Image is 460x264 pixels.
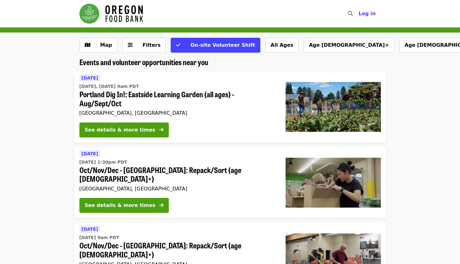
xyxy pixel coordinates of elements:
[82,151,98,156] span: [DATE]
[79,110,276,116] div: [GEOGRAPHIC_DATA], [GEOGRAPHIC_DATA]
[85,42,90,48] i: map icon
[100,42,112,48] span: Map
[286,158,381,208] img: Oct/Nov/Dec - Portland: Repack/Sort (age 8+) organized by Oregon Food Bank
[159,127,164,133] i: arrow-right icon
[74,147,386,218] a: See details for "Oct/Nov/Dec - Portland: Repack/Sort (age 8+)"
[79,122,169,137] button: See details & more times
[143,42,161,48] span: Filters
[304,38,394,53] button: Age [DEMOGRAPHIC_DATA]+
[265,38,299,53] button: All Ages
[79,241,276,259] span: Oct/Nov/Dec - [GEOGRAPHIC_DATA]: Repack/Sort (age [DEMOGRAPHIC_DATA]+)
[79,186,276,192] div: [GEOGRAPHIC_DATA], [GEOGRAPHIC_DATA]
[128,42,133,48] i: sliders-h icon
[357,6,362,21] input: Search
[79,83,139,90] time: [DATE], [DATE] 9am PDT
[79,159,127,166] time: [DATE] 1:30pm PDT
[82,227,98,232] span: [DATE]
[79,198,169,213] button: See details & more times
[176,42,180,48] i: check icon
[353,7,381,20] button: Log in
[159,202,164,208] i: arrow-right icon
[85,202,155,209] div: See details & more times
[348,11,353,17] i: search icon
[358,11,376,17] span: Log in
[79,234,119,241] time: [DATE] 9am PDT
[171,38,260,53] button: On-site Volunteer Shift
[122,38,166,53] button: Filters (0 selected)
[79,166,276,184] span: Oct/Nov/Dec - [GEOGRAPHIC_DATA]: Repack/Sort (age [DEMOGRAPHIC_DATA]+)
[79,90,276,108] span: Portland Dig In!: Eastside Learning Garden (all ages) - Aug/Sept/Oct
[85,126,155,134] div: See details & more times
[286,82,381,132] img: Portland Dig In!: Eastside Learning Garden (all ages) - Aug/Sept/Oct organized by Oregon Food Bank
[190,42,255,48] span: On-site Volunteer Shift
[74,72,386,142] a: See details for "Portland Dig In!: Eastside Learning Garden (all ages) - Aug/Sept/Oct"
[79,38,117,53] button: Show map view
[79,56,208,67] span: Events and volunteer opportunities near you
[79,4,143,24] img: Oregon Food Bank - Home
[82,75,98,80] span: [DATE]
